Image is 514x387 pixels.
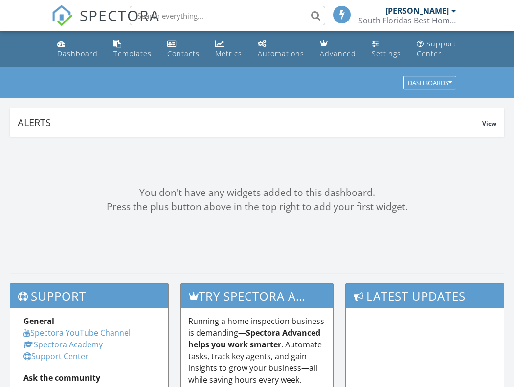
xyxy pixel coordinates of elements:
div: Ask the community [23,372,155,384]
div: Automations [258,49,304,58]
div: Support Center [417,39,456,58]
span: View [482,119,496,128]
div: Dashboard [57,49,98,58]
h3: Latest Updates [346,284,504,308]
a: SPECTORA [51,13,160,34]
strong: General [23,316,54,326]
div: Press the plus button above in the top right to add your first widget. [10,200,504,214]
div: You don't have any widgets added to this dashboard. [10,186,504,200]
a: Templates [110,35,156,63]
a: Automations (Basic) [254,35,308,63]
div: Metrics [215,49,242,58]
a: Contacts [163,35,203,63]
button: Dashboards [403,76,456,90]
a: Support Center [23,351,89,362]
div: Dashboards [408,80,452,86]
a: Dashboard [53,35,102,63]
div: Settings [372,49,401,58]
h3: Support [10,284,168,308]
a: Spectora YouTube Channel [23,327,131,338]
a: Support Center [413,35,461,63]
a: Spectora Academy [23,339,103,350]
input: Search everything... [130,6,325,25]
div: Advanced [320,49,356,58]
a: Metrics [211,35,246,63]
strong: Spectora Advanced helps you work smarter [188,327,320,350]
div: Alerts [18,116,482,129]
div: South Floridas Best Home Inspection [358,16,456,25]
p: Running a home inspection business is demanding— . Automate tasks, track key agents, and gain ins... [188,315,326,386]
div: Contacts [167,49,200,58]
div: Templates [113,49,152,58]
h3: Try spectora advanced [DATE] [181,284,333,308]
span: SPECTORA [80,5,160,25]
div: [PERSON_NAME] [385,6,449,16]
a: Settings [368,35,405,63]
a: Advanced [316,35,360,63]
img: The Best Home Inspection Software - Spectora [51,5,73,26]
